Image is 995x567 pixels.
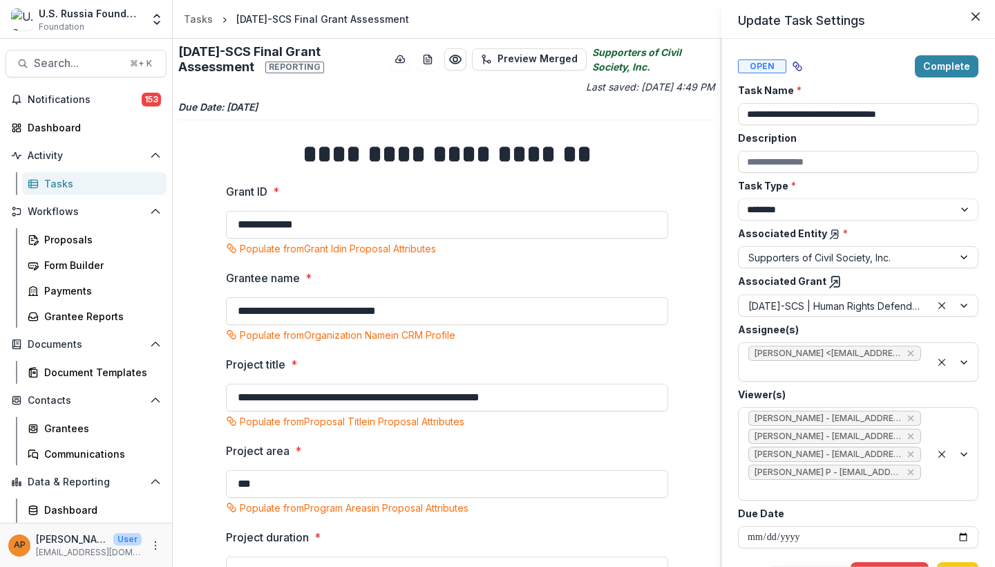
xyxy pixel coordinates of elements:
div: Remove Bennett P - bpease@usrf.us [905,465,916,479]
label: Task Name [738,83,970,97]
div: Clear selected options [934,297,950,314]
label: Description [738,131,970,145]
span: [PERSON_NAME] - [EMAIL_ADDRESS][DOMAIN_NAME] [755,449,901,459]
span: Open [738,59,786,73]
div: Remove Gennady Podolny - gpodolny@usrf.us [905,411,916,425]
label: Task Type [738,178,970,193]
span: [PERSON_NAME] P - [EMAIL_ADDRESS][DOMAIN_NAME] [755,467,901,477]
div: Remove Jemile Kelderman - jkelderman@usrf.us [905,429,916,443]
div: Clear selected options [934,446,950,463]
button: View dependent tasks [786,55,808,77]
label: Associated Entity [738,226,970,241]
label: Due Date [738,506,970,521]
div: Clear selected options [934,354,950,371]
label: Assignee(s) [738,322,970,337]
button: Complete [915,55,978,77]
div: Remove Ruslan Garipov <rgaripov@usrf.us> (rgaripov@usrf.us) [905,346,916,360]
button: Close [965,6,987,28]
span: [PERSON_NAME] - [EMAIL_ADDRESS][DOMAIN_NAME] [755,431,901,441]
span: [PERSON_NAME] <[EMAIL_ADDRESS][DOMAIN_NAME]> ([EMAIL_ADDRESS][DOMAIN_NAME]) [755,348,901,358]
label: Viewer(s) [738,387,970,402]
div: Remove Anna P - apulaski@usrf.us [905,447,916,461]
label: Associated Grant [738,274,970,289]
span: [PERSON_NAME] - [EMAIL_ADDRESS][DOMAIN_NAME] [755,413,901,423]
